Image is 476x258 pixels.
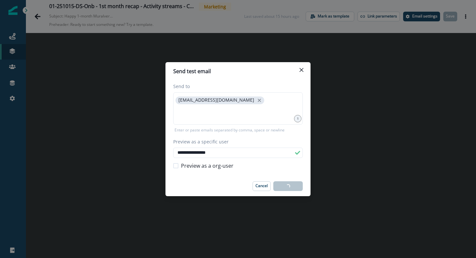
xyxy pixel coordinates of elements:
[294,115,301,122] div: 1
[178,97,254,103] p: [EMAIL_ADDRESS][DOMAIN_NAME]
[253,181,271,191] button: Cancel
[296,65,307,75] button: Close
[256,97,263,104] button: close
[173,83,299,90] label: Send to
[255,184,268,188] p: Cancel
[173,67,211,75] p: Send test email
[173,138,299,145] label: Preview as a specific user
[181,162,233,170] span: Preview as a org-user
[173,127,286,133] p: Enter or paste emails separated by comma, space or newline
